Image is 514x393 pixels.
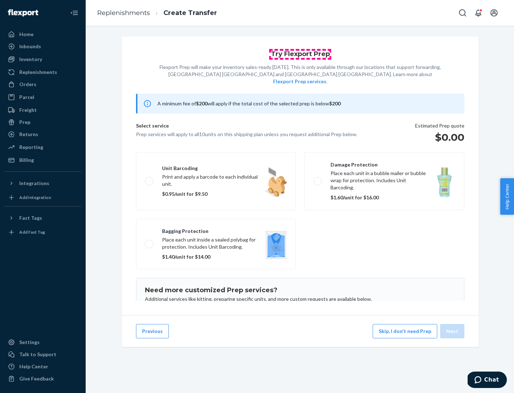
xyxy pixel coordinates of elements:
[19,180,49,187] div: Integrations
[136,131,357,138] p: Prep services will apply to all 10 units on this shipping plan unless you request additional Prep...
[19,81,36,88] div: Orders
[273,78,326,85] button: Flexport Prep services
[468,372,507,389] iframe: Opens a widget where you can chat to one of our agents
[145,287,455,294] h1: Need more customized Prep services?
[4,104,81,116] a: Freight
[19,351,56,358] div: Talk to Support
[19,94,34,101] div: Parcel
[97,9,150,17] a: Replenishments
[157,100,341,106] span: A minimum fee of will apply if the total cost of the selected prep is below
[4,129,81,140] a: Returns
[19,144,43,151] div: Reporting
[487,6,501,20] button: Open account menu
[4,361,81,372] a: Help Center
[4,141,81,153] a: Reporting
[19,56,42,63] div: Inventory
[415,131,464,144] h1: $0.00
[4,29,81,40] a: Home
[19,106,37,114] div: Freight
[4,116,81,128] a: Prep
[4,337,81,348] a: Settings
[271,51,330,58] h1: Try Flexport Prep
[19,339,40,346] div: Settings
[4,54,81,65] a: Inventory
[19,156,34,164] div: Billing
[145,295,455,303] p: Additional services like kitting, preparing specific units, and more custom requests are availabl...
[455,6,470,20] button: Open Search Box
[19,119,30,126] div: Prep
[4,91,81,103] a: Parcel
[4,227,81,238] a: Add Fast Tag
[4,79,81,90] a: Orders
[19,194,51,200] div: Add Integration
[4,154,81,166] a: Billing
[471,6,485,20] button: Open notifications
[19,69,57,76] div: Replenishments
[4,66,81,78] a: Replenishments
[8,9,38,16] img: Flexport logo
[160,64,441,85] p: Flexport Prep will make your inventory sales-ready [DATE]. This is only available through our loc...
[440,324,464,338] button: Next
[4,178,81,189] button: Integrations
[67,6,81,20] button: Close Navigation
[500,178,514,215] button: Help Center
[19,31,34,38] div: Home
[329,100,341,106] b: $200
[4,212,81,224] button: Fast Tags
[196,100,207,106] b: $200
[136,122,357,131] p: Select service
[415,122,464,129] p: Estimated Prep quote
[19,43,41,50] div: Inbounds
[4,192,81,203] a: Add Integration
[163,9,217,17] a: Create Transfer
[373,324,437,338] button: Skip, I don't need Prep
[4,349,81,360] button: Talk to Support
[136,324,169,338] button: Previous
[19,214,42,222] div: Fast Tags
[19,363,48,370] div: Help Center
[19,375,54,382] div: Give Feedback
[4,41,81,52] a: Inbounds
[91,3,223,24] ol: breadcrumbs
[4,373,81,384] button: Give Feedback
[19,229,45,235] div: Add Fast Tag
[19,131,38,138] div: Returns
